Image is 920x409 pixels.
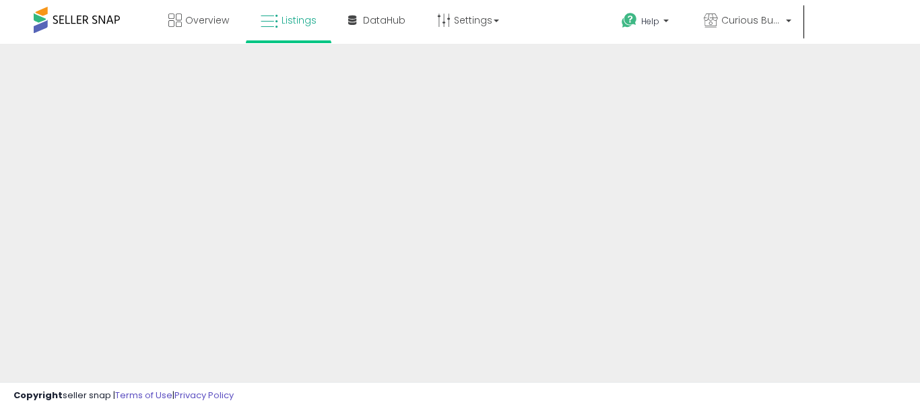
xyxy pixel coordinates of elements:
[115,389,172,402] a: Terms of Use
[185,13,229,27] span: Overview
[611,2,682,44] a: Help
[721,13,782,27] span: Curious Buy Nature
[621,12,638,29] i: Get Help
[641,15,659,27] span: Help
[282,13,317,27] span: Listings
[363,13,405,27] span: DataHub
[13,389,234,402] div: seller snap | |
[13,389,63,402] strong: Copyright
[174,389,234,402] a: Privacy Policy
